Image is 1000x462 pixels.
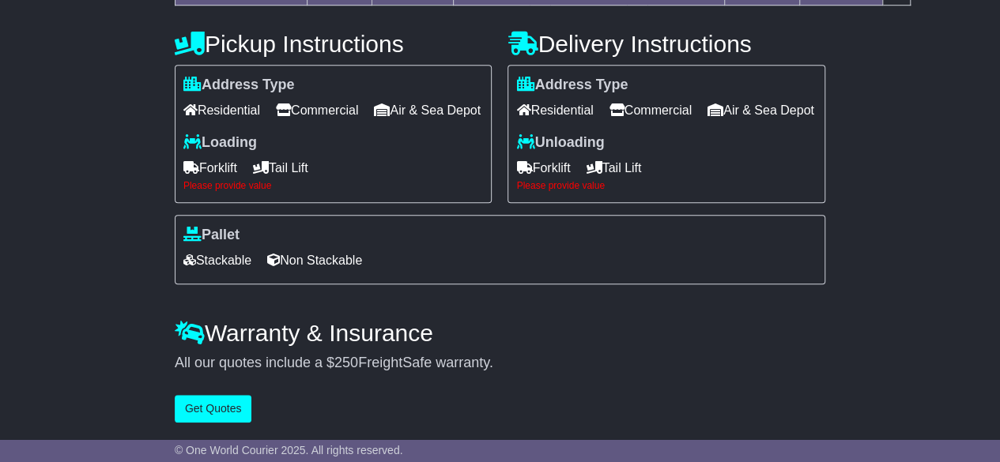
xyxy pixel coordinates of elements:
[516,180,817,191] div: Please provide value
[183,98,260,122] span: Residential
[183,156,237,180] span: Forklift
[175,395,252,423] button: Get Quotes
[516,98,593,122] span: Residential
[183,227,240,244] label: Pallet
[508,31,825,57] h4: Delivery Instructions
[516,77,628,94] label: Address Type
[276,98,358,122] span: Commercial
[175,355,825,372] div: All our quotes include a $ FreightSafe warranty.
[253,156,308,180] span: Tail Lift
[183,248,251,272] span: Stackable
[183,134,257,152] label: Loading
[267,248,362,272] span: Non Stackable
[586,156,641,180] span: Tail Lift
[334,355,358,370] span: 250
[708,98,814,122] span: Air & Sea Depot
[183,180,484,191] div: Please provide value
[183,77,295,94] label: Address Type
[516,156,570,180] span: Forklift
[609,98,692,122] span: Commercial
[175,320,825,346] h4: Warranty & Insurance
[516,134,604,152] label: Unloading
[175,444,403,456] span: © One World Courier 2025. All rights reserved.
[374,98,481,122] span: Air & Sea Depot
[175,31,492,57] h4: Pickup Instructions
